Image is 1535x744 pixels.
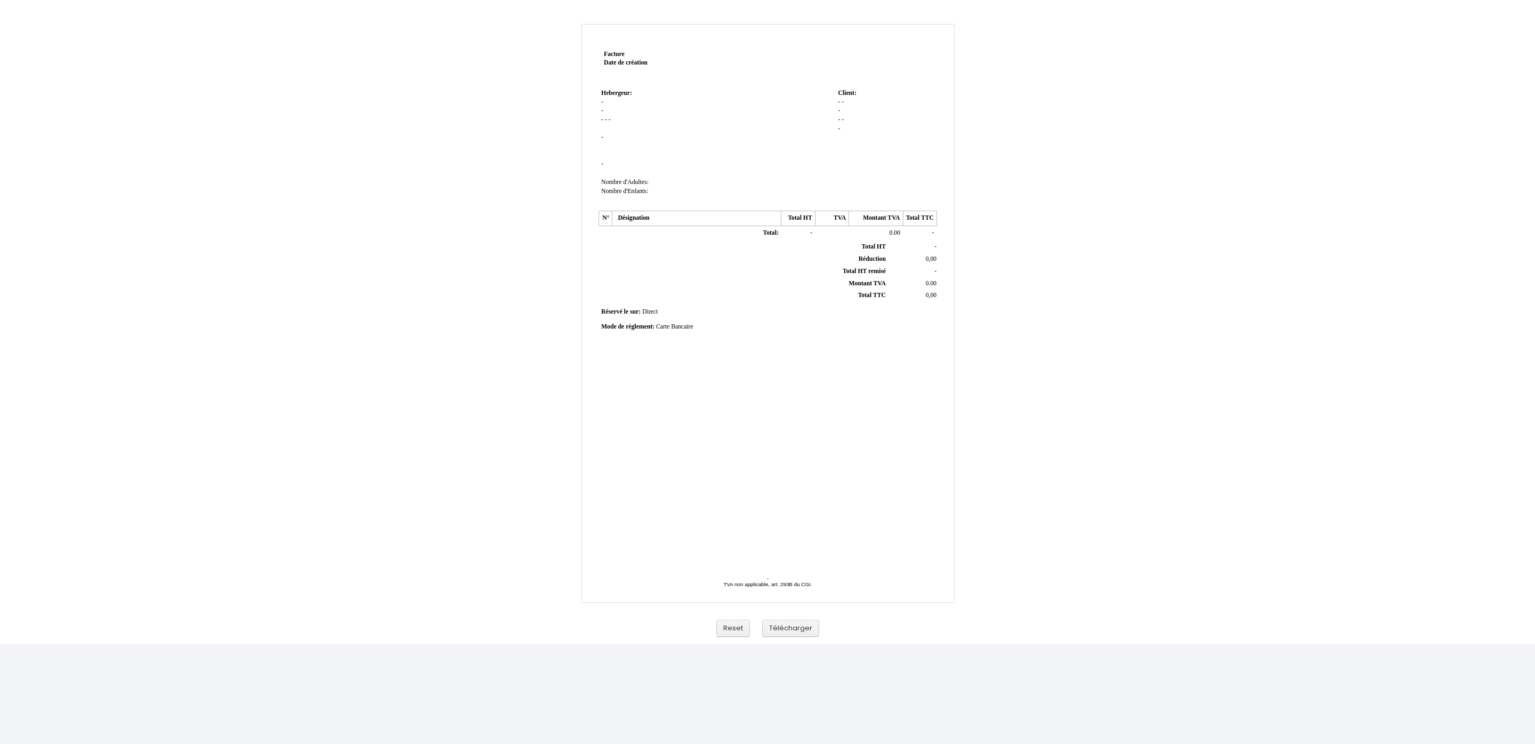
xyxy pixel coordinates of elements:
span: Direct [642,308,658,315]
span: Hebergeur: [601,90,632,97]
span: Réduction [859,255,886,262]
button: Reset [716,620,750,637]
span: Facture [604,51,625,58]
span: Client: [838,90,856,97]
th: TVA [815,211,849,226]
span: Total: [763,229,778,236]
span: Mode de règlement: [601,323,655,330]
span: - [838,116,840,123]
span: Total HT remisé [843,268,886,275]
span: - [767,575,769,581]
span: - [838,99,840,106]
span: - [838,125,840,132]
span: 0,00 [926,255,936,262]
span: Nombre d'Enfants: [601,188,648,195]
span: 0.00 [926,280,936,287]
span: 0.00 [890,229,900,236]
span: sur: [630,308,641,315]
span: - [601,116,603,123]
span: Réservé le [601,308,628,315]
th: N° [599,211,612,226]
span: Carte Bancaire [656,323,693,330]
span: - [609,116,611,123]
span: - [601,161,603,167]
span: Total TTC [858,292,886,299]
span: - [934,268,936,275]
span: - [605,116,607,123]
span: - [842,99,844,106]
strong: Date de création [604,59,648,66]
span: - [601,107,603,114]
span: 0,00 [926,292,936,299]
span: - [842,116,844,123]
button: Télécharger [762,620,819,637]
th: Montant TVA [849,211,903,226]
span: Montant TVA [849,280,886,287]
span: Nombre d'Adultes: [601,179,649,186]
th: Total TTC [903,211,936,226]
span: TVA non applicable, art. 293B du CGI. [723,581,812,587]
span: - [810,229,812,236]
span: - [932,229,934,236]
span: Total HT [862,243,886,250]
th: Désignation [612,211,781,226]
th: Total HT [781,211,815,226]
span: - [601,99,603,106]
span: - [934,243,936,250]
span: - [601,134,603,141]
span: - [838,107,840,114]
